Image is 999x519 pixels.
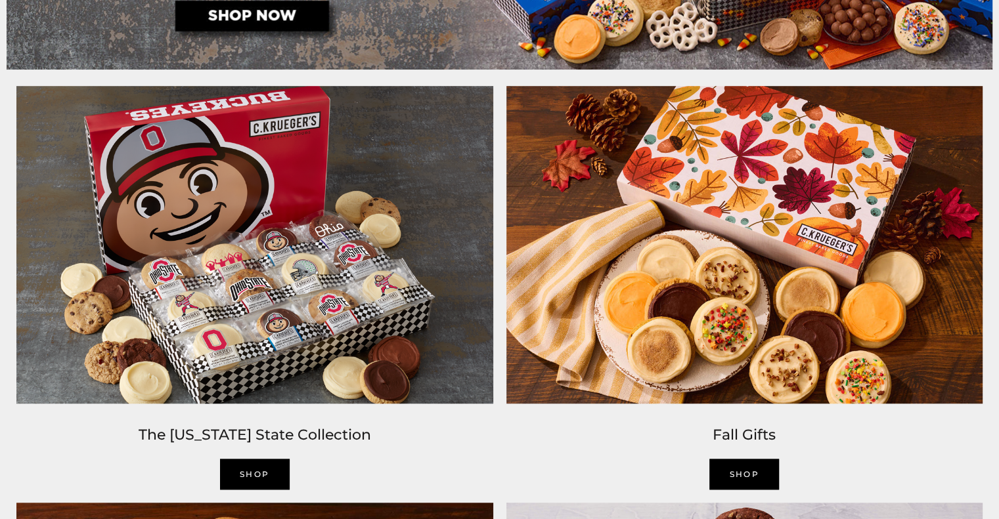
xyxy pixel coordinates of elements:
[220,459,290,489] a: SHOP
[709,459,779,489] a: SHOP
[16,423,493,447] h2: The [US_STATE] State Collection
[10,79,500,410] img: C.Krueger’s image
[506,423,983,447] h2: Fall Gifts
[500,79,990,410] img: C.Krueger’s image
